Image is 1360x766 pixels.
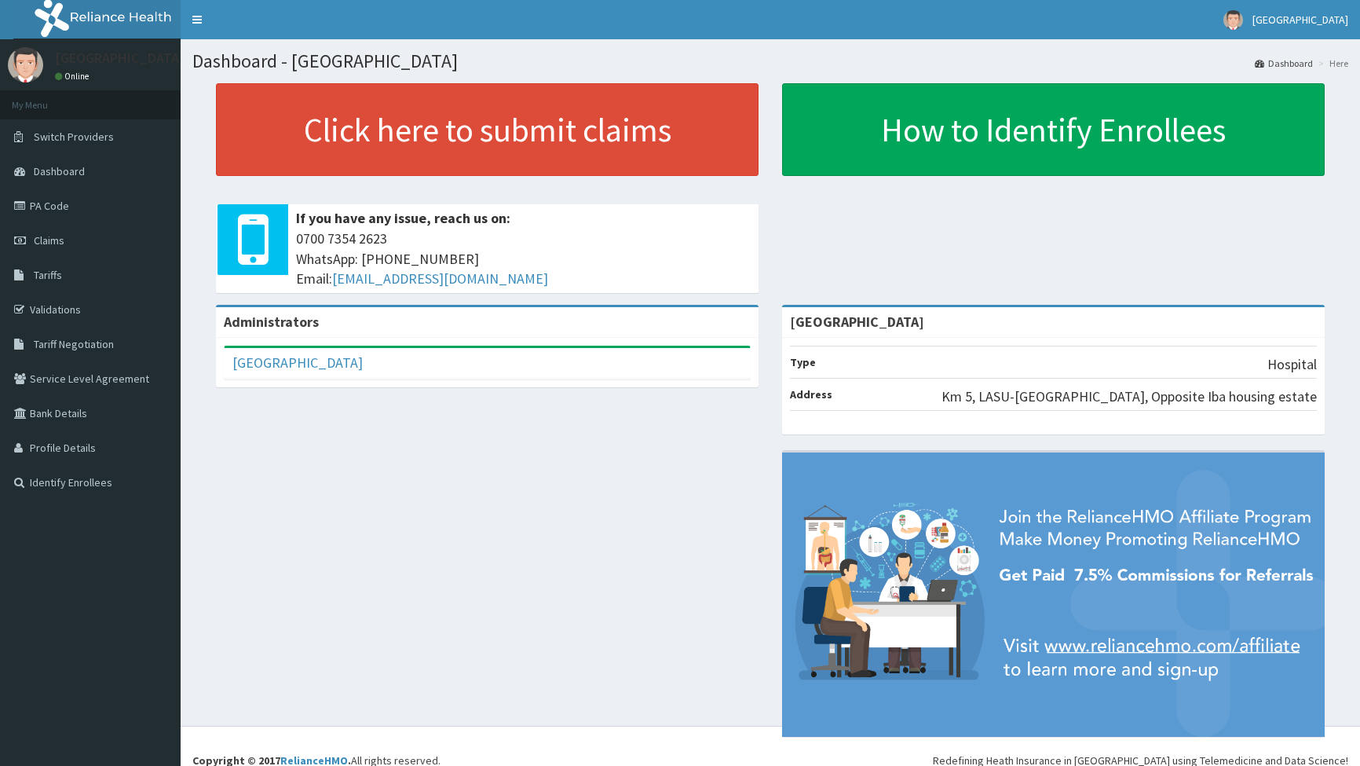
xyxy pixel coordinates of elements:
a: Dashboard [1255,57,1313,70]
b: Type [790,355,816,369]
img: User Image [1223,10,1243,30]
img: provider-team-banner.png [782,453,1325,737]
p: [GEOGRAPHIC_DATA] [55,51,185,65]
a: [EMAIL_ADDRESS][DOMAIN_NAME] [332,269,548,288]
a: Online [55,71,93,82]
span: Dashboard [34,164,85,178]
b: Administrators [224,313,319,331]
span: Switch Providers [34,130,114,144]
span: [GEOGRAPHIC_DATA] [1252,13,1348,27]
a: [GEOGRAPHIC_DATA] [232,354,363,372]
span: Claims [34,233,64,247]
p: Hospital [1267,354,1317,375]
b: If you have any issue, reach us on: [296,209,510,227]
img: User Image [8,47,43,82]
li: Here [1314,57,1348,70]
span: Tariffs [34,268,62,282]
a: Click here to submit claims [216,83,759,176]
h1: Dashboard - [GEOGRAPHIC_DATA] [192,51,1348,71]
span: Tariff Negotiation [34,337,114,351]
strong: [GEOGRAPHIC_DATA] [790,313,924,331]
span: 0700 7354 2623 WhatsApp: [PHONE_NUMBER] Email: [296,229,751,289]
b: Address [790,387,832,401]
a: How to Identify Enrollees [782,83,1325,176]
p: Km 5, LASU-[GEOGRAPHIC_DATA], Opposite Iba housing estate [941,387,1317,407]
